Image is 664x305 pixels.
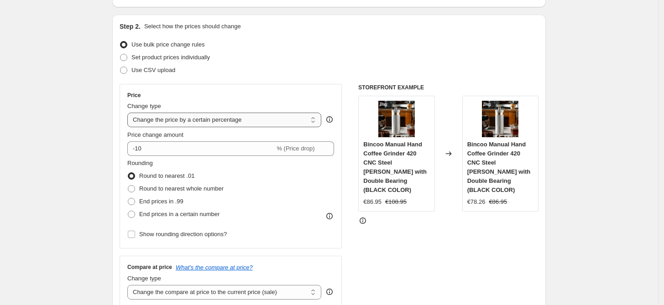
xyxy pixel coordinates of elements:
p: Select how the prices should change [144,22,241,31]
h3: Price [127,92,141,99]
input: -15 [127,141,275,156]
span: Bincoo Manual Hand Coffee Grinder 420 CNC Steel [PERSON_NAME] with Double Bearing (BLACK COLOR) [467,141,531,193]
div: €86.95 [363,197,382,207]
span: Bincoo Manual Hand Coffee Grinder 420 CNC Steel [PERSON_NAME] with Double Bearing (BLACK COLOR) [363,141,427,193]
span: % (Price drop) [277,145,314,152]
span: Rounding [127,160,153,166]
div: help [325,287,334,296]
div: help [325,115,334,124]
span: Change type [127,103,161,109]
span: Round to nearest whole number [139,185,224,192]
span: Set product prices individually [131,54,210,61]
img: S983dd4c4e07a4ec9bb892381f91a21b3u_80x.webp [378,101,415,137]
span: Round to nearest .01 [139,172,194,179]
strike: €108.95 [385,197,407,207]
strike: €86.95 [489,197,507,207]
img: S983dd4c4e07a4ec9bb892381f91a21b3u_80x.webp [482,101,518,137]
span: Change type [127,275,161,282]
span: Use CSV upload [131,67,175,73]
span: End prices in a certain number [139,211,220,217]
div: €78.26 [467,197,486,207]
span: Use bulk price change rules [131,41,204,48]
span: End prices in .99 [139,198,183,205]
span: Show rounding direction options? [139,231,227,238]
h3: Compare at price [127,264,172,271]
button: What's the compare at price? [176,264,253,271]
span: Price change amount [127,131,183,138]
h2: Step 2. [120,22,141,31]
h6: STOREFRONT EXAMPLE [358,84,539,91]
